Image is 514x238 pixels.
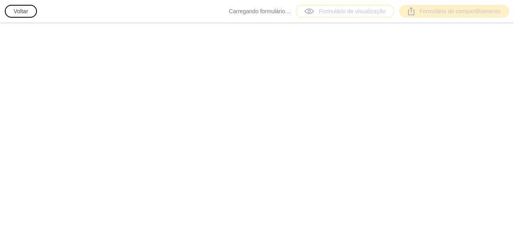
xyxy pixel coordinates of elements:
[296,5,395,18] a: Formulário de visualização
[319,8,386,14] font: Formulário de visualização
[399,5,509,18] a: Formulário de compartilhamento
[419,8,500,14] font: Formulário de compartilhamento
[5,5,37,18] button: Voltar
[14,8,28,14] font: Voltar
[229,8,291,14] font: Carregando formulário…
